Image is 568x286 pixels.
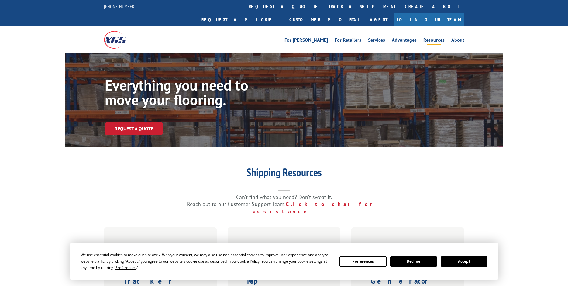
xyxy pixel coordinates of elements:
a: Resources [423,38,445,44]
button: Decline [390,256,437,267]
a: Agent [364,13,394,26]
a: Request a Quote [105,122,163,135]
a: Customer Portal [285,13,364,26]
a: For [PERSON_NAME] [284,38,328,44]
h1: Shipping Resources [163,167,406,181]
a: Click to chat for assistance. [253,201,381,215]
div: Cookie Consent Prompt [70,243,498,280]
div: We use essential cookies to make our site work. With your consent, we may also use non-essential ... [81,252,332,271]
button: Preferences [339,256,386,267]
a: [PHONE_NUMBER] [104,3,136,9]
a: Advantages [392,38,417,44]
h1: Everything you need to move your flooring. [105,78,287,110]
a: Services [368,38,385,44]
span: Cookie Policy [237,259,260,264]
a: About [451,38,464,44]
a: Join Our Team [394,13,464,26]
p: Can’t find what you need? Don’t sweat it. Reach out to our Customer Support Team. [163,194,406,215]
span: Preferences [115,265,136,270]
a: Request a pickup [197,13,285,26]
button: Accept [441,256,487,267]
a: For Retailers [335,38,361,44]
